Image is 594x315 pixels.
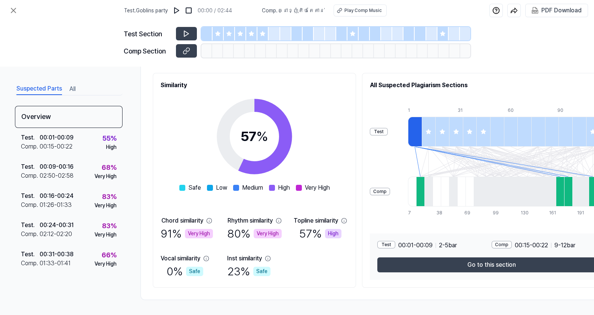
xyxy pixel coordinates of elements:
div: 161 [549,210,557,216]
button: PDF Download [530,4,583,17]
div: 66 % [102,250,117,260]
div: Comp [492,241,512,248]
img: PDF Download [532,7,538,14]
div: 31 [458,107,471,114]
div: Test . [21,192,40,201]
div: 00:24 - 00:31 [40,221,74,230]
div: 01:26 - 01:33 [40,201,72,210]
div: Comp . [21,230,40,239]
div: Test . [21,133,40,142]
div: 191 [577,210,585,216]
div: Test [377,241,395,248]
div: 130 [521,210,529,216]
div: Test . [21,250,40,259]
div: Very High [95,202,117,210]
div: 00:31 - 00:38 [40,250,74,259]
div: 0 % [167,263,203,280]
div: 02:12 - 02:20 [40,230,72,239]
div: Very High [95,231,117,239]
span: % [256,128,268,144]
span: 00:01 - 00:09 [398,241,433,250]
span: 00:15 - 00:22 [515,241,548,250]
div: 91 % [161,225,213,242]
div: 02:50 - 02:58 [40,171,74,180]
span: 9 - 12 bar [554,241,575,250]
div: 1 [408,107,422,114]
div: Inst similarity [227,254,262,263]
button: Play Comp Music [334,4,387,16]
div: High [106,143,117,151]
div: 69 [464,210,473,216]
img: share [510,7,518,14]
h2: Similarity [161,81,348,90]
div: Overview [15,106,123,128]
div: 90 [557,107,571,114]
img: stop [185,7,192,14]
div: Test . [21,162,40,171]
button: All [69,83,75,95]
div: 83 % [102,221,117,231]
span: Low [216,183,227,192]
img: play [173,7,180,14]
div: 00:01 - 00:09 [40,133,74,142]
div: Safe [186,267,203,276]
div: 60 [508,107,522,114]
div: Topline similarity [294,216,338,225]
div: Vocal similarity [161,254,200,263]
div: Test [370,128,388,135]
span: Test . Goblins party [124,7,168,15]
div: 83 % [102,192,117,202]
div: Test Section [124,29,171,39]
span: Comp . គ្នាខ្ញុំតិចតែតាន់ [262,7,325,15]
div: Comp . [21,142,40,151]
div: Test . [21,221,40,230]
div: Rhythm similarity [228,216,273,225]
div: 00:00 / 02:44 [198,7,232,15]
div: 38 [436,210,445,216]
div: 00:15 - 00:22 [40,142,72,151]
div: Very High [95,260,117,268]
img: help [492,7,500,14]
div: 99 [493,210,501,216]
div: 23 % [228,263,270,280]
div: 80 % [227,225,282,242]
div: Comp . [21,259,40,268]
div: 7 [408,210,416,216]
span: Very High [305,183,330,192]
div: Play Comp Music [344,7,382,14]
div: 57 [241,126,268,147]
span: Safe [188,183,201,192]
div: Comp . [21,171,40,180]
div: 68 % [102,162,117,172]
div: 57 % [299,225,341,242]
div: Very High [95,172,117,180]
div: High [325,229,341,238]
span: 2 - 5 bar [439,241,457,250]
div: Safe [253,267,270,276]
button: Suspected Parts [16,83,62,95]
div: Comp Section [124,46,171,56]
div: 55 % [102,133,117,143]
div: 01:33 - 01:41 [40,259,71,268]
div: 00:09 - 00:16 [40,162,74,171]
div: Chord similarity [161,216,203,225]
div: Comp . [21,201,40,210]
span: High [278,183,290,192]
div: Comp [370,188,390,195]
div: 00:16 - 00:24 [40,192,74,201]
div: Very High [185,229,213,238]
div: PDF Download [541,6,582,15]
span: Medium [242,183,263,192]
div: Very High [254,229,282,238]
